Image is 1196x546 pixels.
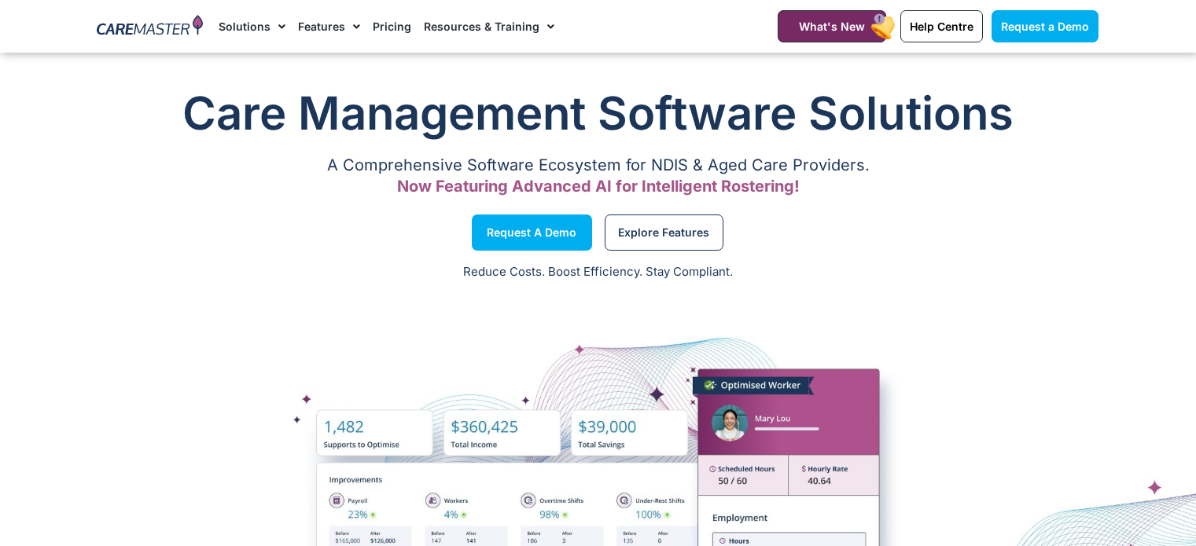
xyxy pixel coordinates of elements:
[799,20,865,33] span: What's New
[98,160,1099,170] p: A Comprehensive Software Ecosystem for NDIS & Aged Care Providers.
[618,229,709,236] span: Explore Features
[992,10,1098,42] a: Request a Demo
[9,263,1187,281] p: Reduce Costs. Boost Efficiency. Stay Compliant.
[397,177,800,196] span: Now Featuring Advanced AI for Intelligent Rostering!
[97,15,203,38] img: CareMaster Logo
[98,82,1099,145] h1: Care Management Software Solutions
[778,10,886,42] a: What's New
[472,214,592,251] a: Request a Demo
[605,214,723,251] a: Explore Features
[910,20,973,33] span: Help Centre
[1001,20,1089,33] span: Request a Demo
[900,10,983,42] a: Help Centre
[487,229,576,236] span: Request a Demo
